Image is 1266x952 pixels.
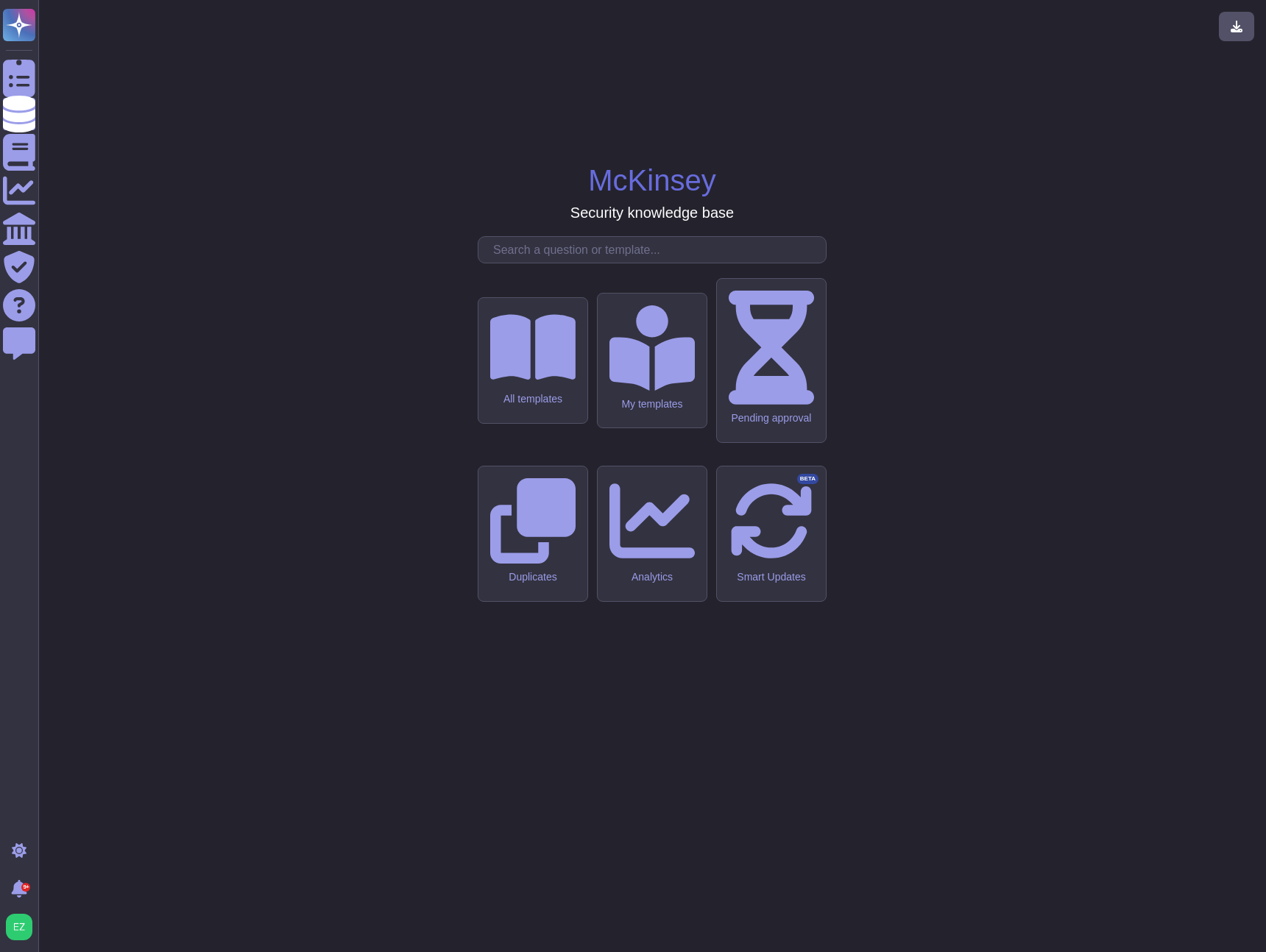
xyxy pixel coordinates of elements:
input: Search a question or template... [486,237,826,263]
div: Analytics [609,571,695,583]
h1: McKinsey [588,163,715,198]
div: My templates [609,398,695,411]
button: user [3,911,43,943]
div: All templates [490,393,576,405]
div: Pending approval [729,412,814,425]
div: Smart Updates [729,571,814,583]
h3: Security knowledge base [570,204,734,221]
div: BETA [797,474,818,484]
img: user [6,914,32,940]
div: 9+ [21,883,30,892]
div: Duplicates [490,571,576,583]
